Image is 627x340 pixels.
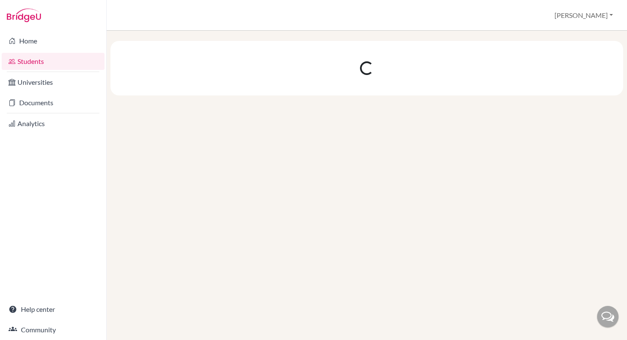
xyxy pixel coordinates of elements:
a: Analytics [2,115,104,132]
span: Help [20,6,37,14]
a: Documents [2,94,104,111]
a: Help center [2,301,104,318]
a: Community [2,321,104,338]
a: Universities [2,74,104,91]
a: Students [2,53,104,70]
a: Home [2,32,104,49]
img: Bridge-U [7,9,41,22]
button: [PERSON_NAME] [551,7,617,23]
